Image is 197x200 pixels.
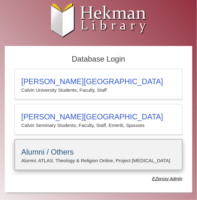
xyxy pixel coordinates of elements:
p: Calvin Seminary Students, Faculty, Staff, Emeriti, Spouses [21,121,176,130]
h3: Alumni / Others [21,148,176,157]
p: Calvin University Students, Faculty, Staff [21,86,176,94]
a: [PERSON_NAME][GEOGRAPHIC_DATA]Calvin University Students, Faculty, Staff [15,69,182,99]
h3: [PERSON_NAME][GEOGRAPHIC_DATA] [21,77,176,86]
summary: Alumni / OthersAlumni: ATLAS, Theology & Religion Online, Project [MEDICAL_DATA] [21,148,176,165]
h2: Database Login [11,53,186,66]
p: Alumni: ATLAS, Theology & Religion Online, Project [MEDICAL_DATA] [21,157,176,165]
dfn: Use Alumni login [152,176,182,181]
a: [PERSON_NAME][GEOGRAPHIC_DATA]Calvin Seminary Students, Faculty, Staff, Emeriti, Spouses [15,104,182,135]
h3: [PERSON_NAME][GEOGRAPHIC_DATA] [21,112,176,121]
